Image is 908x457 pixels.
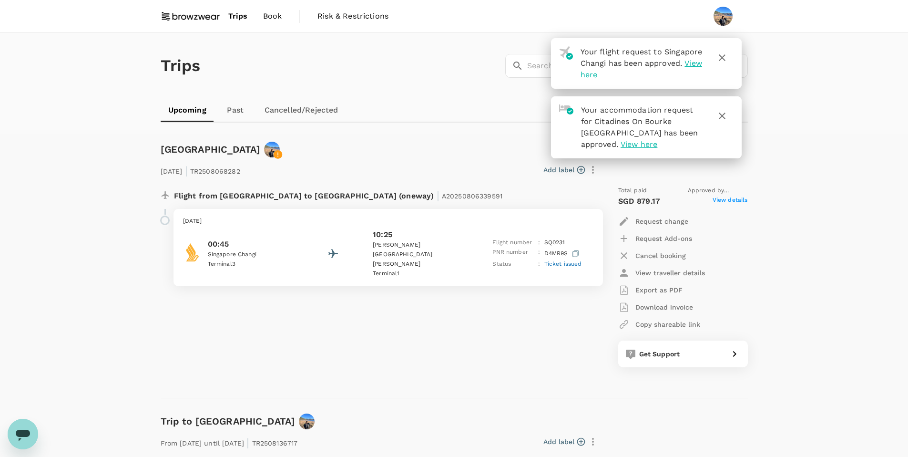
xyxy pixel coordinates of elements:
[183,243,202,262] img: Singapore Airlines
[208,250,294,260] p: Singapore Changi
[208,260,294,269] p: Terminal 3
[543,165,585,175] button: Add label
[635,217,688,226] p: Request change
[299,414,315,429] img: avatar-6405acff242b0.jpeg
[161,6,221,27] img: Browzwear Solutions Pte Ltd
[437,189,439,202] span: |
[635,268,705,278] p: View traveller details
[257,99,346,122] a: Cancelled/Rejected
[161,142,261,157] h6: [GEOGRAPHIC_DATA]
[183,217,593,226] p: [DATE]
[538,260,540,269] p: :
[559,46,573,60] img: flight-approved
[635,320,700,329] p: Copy shareable link
[618,213,688,230] button: Request change
[538,248,540,260] p: :
[618,247,686,264] button: Cancel booking
[635,285,683,295] p: Export as PDF
[538,238,540,248] p: :
[263,10,282,22] span: Book
[544,248,581,260] p: D4MR9S
[246,436,249,449] span: |
[8,419,38,449] iframe: Button to launch messaging window
[373,269,459,279] p: Terminal 1
[442,192,502,200] span: A20250806339591
[618,230,692,247] button: Request Add-ons
[214,99,257,122] a: Past
[544,238,565,248] p: SQ 0231
[581,105,698,149] span: Your accommodation request for Citadines On Bourke [GEOGRAPHIC_DATA] has been approved.
[714,7,733,26] img: Deepa Subramaniam
[373,229,392,240] p: 10:25
[492,248,534,260] p: PNR number
[492,260,534,269] p: Status
[185,164,188,177] span: |
[713,196,748,207] span: View details
[161,99,214,122] a: Upcoming
[264,142,280,157] img: avatar-6405acff242b0.jpeg
[621,140,657,149] span: View here
[174,186,503,203] p: Flight from [GEOGRAPHIC_DATA] to [GEOGRAPHIC_DATA] (oneway)
[559,104,573,114] img: hotel-approved
[618,196,660,207] p: SGD 879.17
[161,161,240,178] p: [DATE] TR2508068282
[228,10,248,22] span: Trips
[635,251,686,260] p: Cancel booking
[161,433,298,450] p: From [DATE] until [DATE] TR2508136717
[543,437,585,447] button: Add label
[688,186,748,196] span: Approved by
[618,299,693,316] button: Download invoice
[618,281,683,299] button: Export as PDF
[317,10,388,22] span: Risk & Restrictions
[635,234,692,243] p: Request Add-ons
[581,47,703,68] span: Your flight request to Singapore Changi has been approved.
[618,316,700,333] button: Copy shareable link
[544,260,582,267] span: Ticket issued
[492,238,534,248] p: Flight number
[161,414,296,429] h6: Trip to [GEOGRAPHIC_DATA]
[635,302,693,312] p: Download invoice
[208,239,294,250] p: 00:45
[618,186,647,196] span: Total paid
[373,240,459,269] p: [PERSON_NAME][GEOGRAPHIC_DATA][PERSON_NAME]
[527,54,748,78] input: Search by travellers, trips, or destination, label, team
[618,264,705,281] button: View traveller details
[161,33,201,99] h1: Trips
[639,350,680,358] span: Get Support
